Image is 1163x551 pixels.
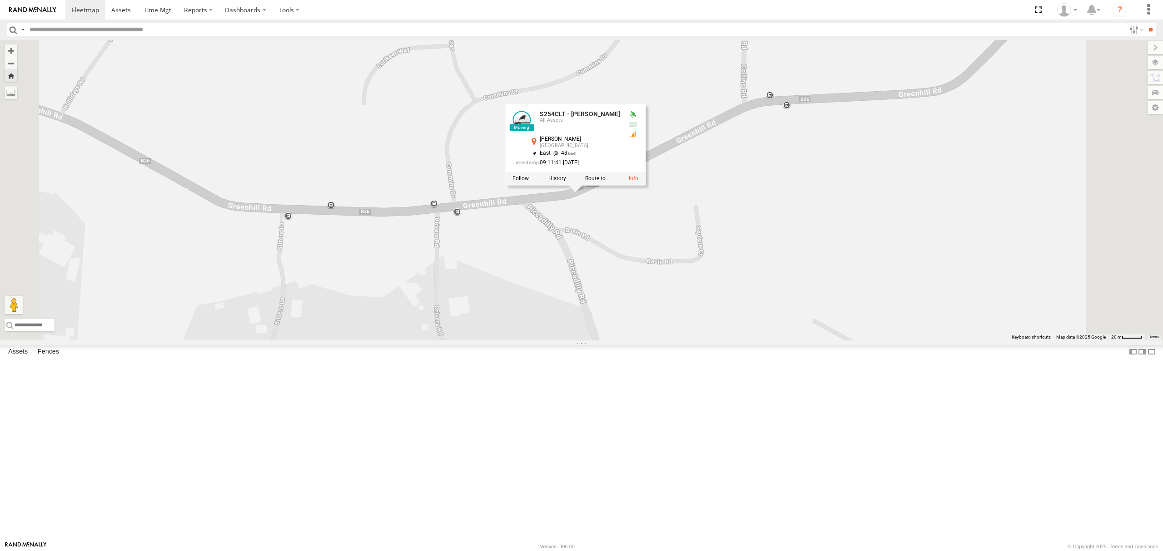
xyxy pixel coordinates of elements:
[1068,544,1158,549] div: © Copyright 2025 -
[1054,3,1080,17] div: Peter Lu
[1148,101,1163,114] label: Map Settings
[5,69,17,82] button: Zoom Home
[629,175,638,182] a: View Asset Details
[512,111,531,129] a: View Asset Details
[1056,335,1106,339] span: Map data ©2025 Google
[1111,335,1122,339] span: 20 m
[5,542,47,551] a: Visit our Website
[5,86,17,99] label: Measure
[1108,334,1145,340] button: Map Scale: 20 m per 41 pixels
[548,175,566,182] label: View Asset History
[1012,334,1051,340] button: Keyboard shortcuts
[4,345,32,358] label: Assets
[1149,335,1159,339] a: Terms (opens in new tab)
[627,111,638,118] div: Valid GPS Fix
[33,345,64,358] label: Fences
[540,118,620,123] div: All Assets
[5,57,17,69] button: Zoom out
[19,23,26,36] label: Search Query
[1110,544,1158,549] a: Terms and Conditions
[1138,345,1147,359] label: Dock Summary Table to the Right
[1128,345,1138,359] label: Dock Summary Table to the Left
[540,111,620,118] a: S254CLT - [PERSON_NAME]
[5,44,17,57] button: Zoom in
[9,7,56,13] img: rand-logo.svg
[627,121,638,128] div: Battery Remaining: 4.046v
[540,143,620,149] div: [GEOGRAPHIC_DATA]
[540,137,620,143] div: [PERSON_NAME]
[5,296,23,314] button: Drag Pegman onto the map to open Street View
[540,544,575,549] div: Version: 306.00
[1126,23,1145,36] label: Search Filter Options
[551,150,577,157] span: 48
[1113,3,1127,17] i: ?
[627,131,638,138] div: GSM Signal = 2
[585,175,610,182] label: Route To Location
[512,160,620,166] div: Date/time of location update
[512,175,529,182] label: Realtime tracking of Asset
[540,150,551,157] span: East
[1147,345,1156,359] label: Hide Summary Table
